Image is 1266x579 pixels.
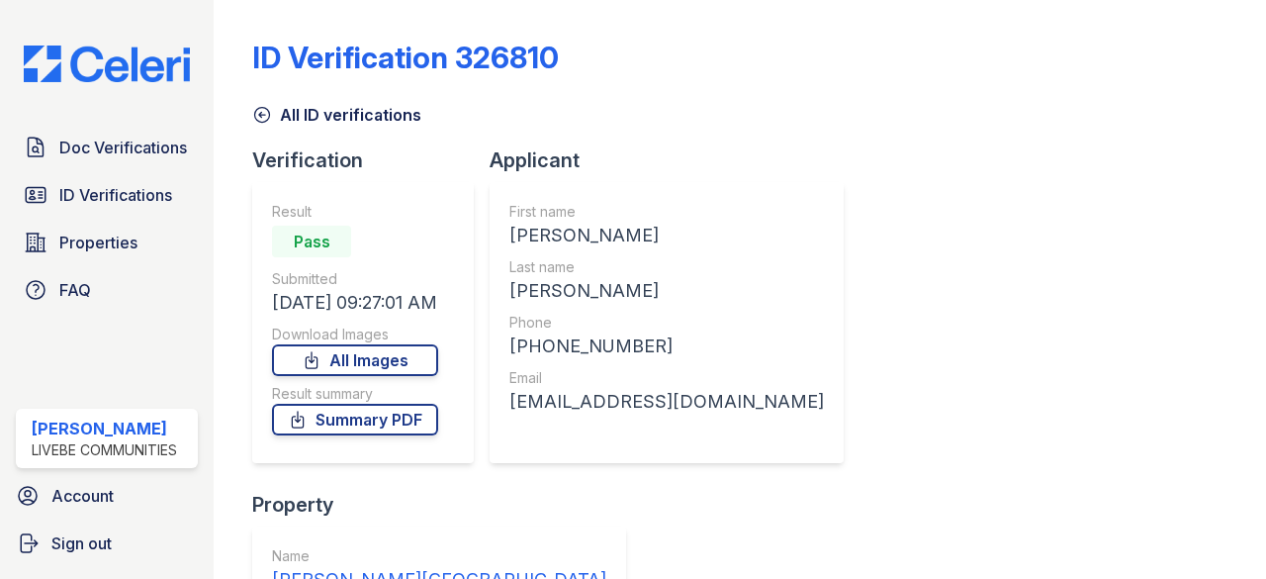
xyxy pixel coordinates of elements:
[16,128,198,167] a: Doc Verifications
[509,388,824,416] div: [EMAIL_ADDRESS][DOMAIN_NAME]
[509,333,824,360] div: [PHONE_NUMBER]
[272,546,606,566] div: Name
[272,289,438,317] div: [DATE] 09:27:01 AM
[8,476,206,516] a: Account
[8,524,206,563] a: Sign out
[272,202,438,222] div: Result
[509,313,824,333] div: Phone
[51,531,112,555] span: Sign out
[509,257,824,277] div: Last name
[59,136,187,159] span: Doc Verifications
[509,368,824,388] div: Email
[272,404,438,435] a: Summary PDF
[59,231,137,254] span: Properties
[252,103,421,127] a: All ID verifications
[16,175,198,215] a: ID Verifications
[272,226,351,257] div: Pass
[272,325,438,344] div: Download Images
[272,344,438,376] a: All Images
[509,277,824,305] div: [PERSON_NAME]
[509,222,824,249] div: [PERSON_NAME]
[16,270,198,310] a: FAQ
[272,384,438,404] div: Result summary
[252,491,642,519] div: Property
[490,146,859,174] div: Applicant
[252,146,490,174] div: Verification
[32,417,177,440] div: [PERSON_NAME]
[8,46,206,83] img: CE_Logo_Blue-a8612792a0a2168367f1c8372b55b34899dd931a85d93a1a3d3e32e68fde9ad4.png
[509,202,824,222] div: First name
[272,269,438,289] div: Submitted
[32,440,177,460] div: LiveBe Communities
[252,40,559,75] div: ID Verification 326810
[1183,500,1246,559] iframe: chat widget
[16,223,198,262] a: Properties
[59,278,91,302] span: FAQ
[59,183,172,207] span: ID Verifications
[51,484,114,508] span: Account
